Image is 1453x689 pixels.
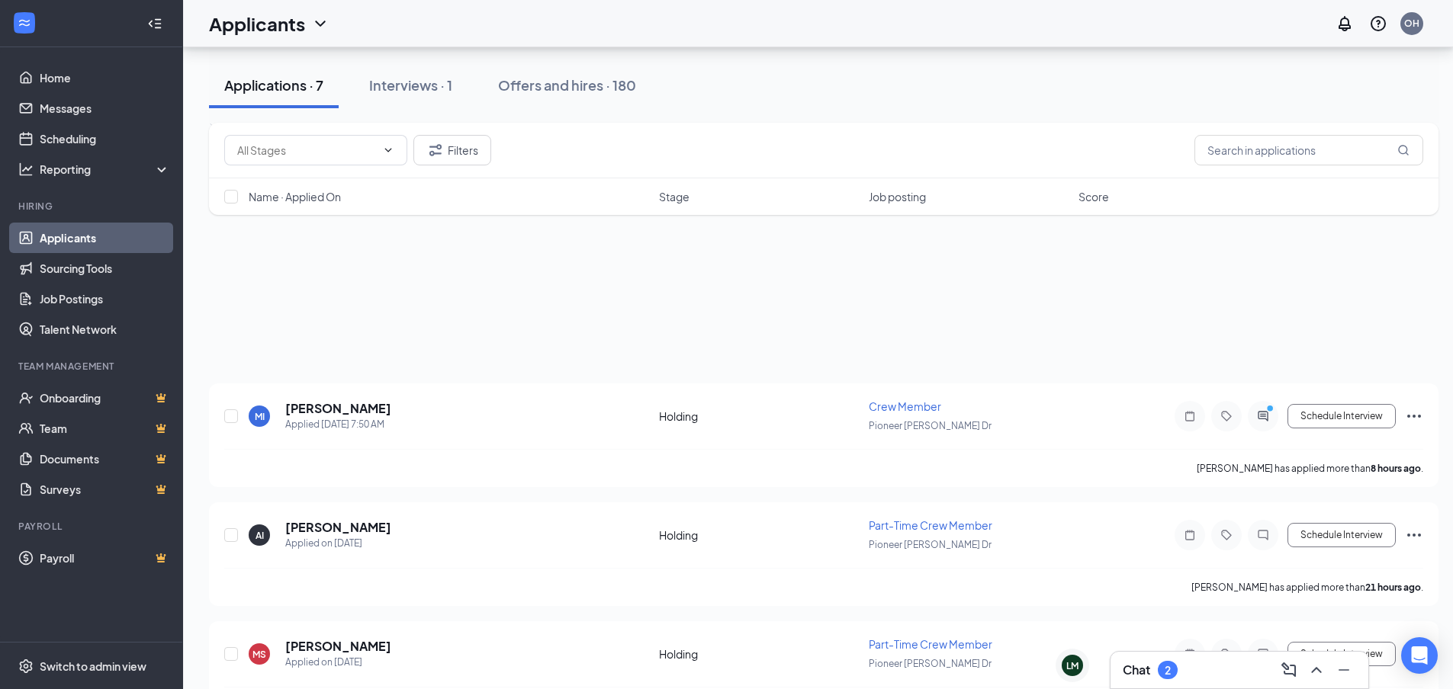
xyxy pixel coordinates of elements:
[18,360,167,373] div: Team Management
[40,543,170,573] a: PayrollCrown
[498,75,636,95] div: Offers and hires · 180
[285,536,391,551] div: Applied on [DATE]
[40,93,170,123] a: Messages
[40,383,170,413] a: OnboardingCrown
[1263,404,1281,416] svg: PrimaryDot
[659,189,690,204] span: Stage
[256,529,264,542] div: AI
[285,655,391,670] div: Applied on [DATE]
[1277,658,1301,682] button: ComposeMessage
[1191,581,1423,594] p: [PERSON_NAME] has applied more than .
[1165,664,1171,677] div: 2
[1254,410,1272,422] svg: ActiveChat
[40,162,171,177] div: Reporting
[1181,410,1199,422] svg: Note
[285,638,391,655] h5: [PERSON_NAME]
[252,648,266,661] div: MS
[1181,529,1199,541] svg: Note
[40,474,170,505] a: SurveysCrown
[1287,642,1396,666] button: Schedule Interview
[209,11,305,37] h1: Applicants
[40,413,170,444] a: TeamCrown
[1287,523,1396,547] button: Schedule Interview
[1365,582,1421,593] b: 21 hours ago
[1217,648,1236,660] svg: Tag
[1371,463,1421,474] b: 8 hours ago
[40,223,170,253] a: Applicants
[40,659,146,674] div: Switch to admin view
[224,75,323,95] div: Applications · 7
[1078,189,1109,204] span: Score
[1194,135,1423,165] input: Search in applications
[1254,648,1272,660] svg: ChatInactive
[1254,529,1272,541] svg: ChatInactive
[869,399,941,413] span: Crew Member
[1287,404,1396,428] button: Schedule Interview
[18,200,167,213] div: Hiring
[1217,529,1236,541] svg: Tag
[17,15,32,30] svg: WorkstreamLogo
[1401,637,1438,674] div: Open Intercom Messenger
[659,646,860,662] div: Holding
[1404,17,1419,30] div: OH
[869,539,992,550] span: Pioneer [PERSON_NAME] Dr
[40,444,170,474] a: DocumentsCrown
[1335,661,1353,679] svg: Minimize
[869,189,926,204] span: Job posting
[311,14,329,33] svg: ChevronDown
[659,527,860,543] div: Holding
[1397,144,1410,156] svg: MagnifyingGlass
[1405,407,1423,425] svg: Ellipses
[1307,661,1326,679] svg: ChevronUp
[1304,658,1329,682] button: ChevronUp
[659,409,860,424] div: Holding
[382,144,394,156] svg: ChevronDown
[1369,14,1387,33] svg: QuestionInfo
[869,658,992,669] span: Pioneer [PERSON_NAME] Dr
[1197,462,1423,475] p: [PERSON_NAME] has applied more than .
[1280,661,1298,679] svg: ComposeMessage
[869,518,992,532] span: Part-Time Crew Member
[413,135,491,165] button: Filter Filters
[40,314,170,344] a: Talent Network
[869,637,992,651] span: Part-Time Crew Member
[285,400,391,417] h5: [PERSON_NAME]
[40,123,170,154] a: Scheduling
[1405,526,1423,544] svg: Ellipses
[237,142,376,159] input: All Stages
[18,659,34,674] svg: Settings
[18,520,167,533] div: Payroll
[1123,662,1150,678] h3: Chat
[285,417,391,432] div: Applied [DATE] 7:50 AM
[869,420,992,431] span: Pioneer [PERSON_NAME] Dr
[1336,14,1354,33] svg: Notifications
[40,253,170,284] a: Sourcing Tools
[249,189,341,204] span: Name · Applied On
[40,284,170,314] a: Job Postings
[426,141,445,159] svg: Filter
[147,16,162,31] svg: Collapse
[369,75,452,95] div: Interviews · 1
[1332,658,1356,682] button: Minimize
[1066,659,1078,672] div: LM
[1181,648,1199,660] svg: Note
[18,162,34,177] svg: Analysis
[1217,410,1236,422] svg: Tag
[255,410,265,423] div: MI
[40,62,170,93] a: Home
[285,519,391,536] h5: [PERSON_NAME]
